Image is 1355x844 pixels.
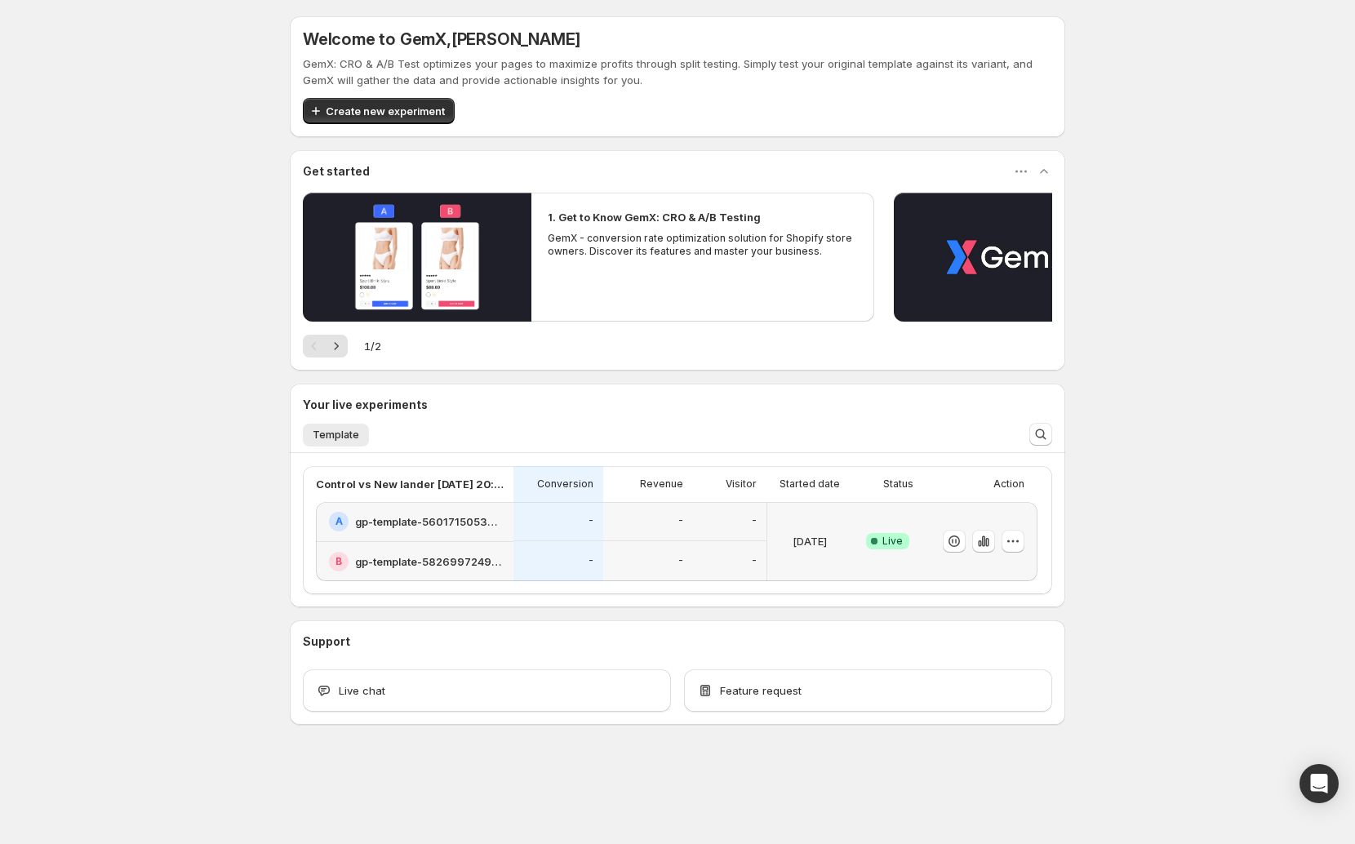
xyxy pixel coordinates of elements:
[1299,764,1339,803] div: Open Intercom Messenger
[326,103,445,119] span: Create new experiment
[364,338,381,354] span: 1 / 2
[335,555,342,568] h2: B
[303,98,455,124] button: Create new experiment
[325,335,348,358] button: Next
[446,29,580,49] span: , [PERSON_NAME]
[303,397,428,413] h3: Your live experiments
[894,193,1122,322] button: Play video
[780,478,840,491] p: Started date
[548,209,761,225] h2: 1. Get to Know GemX: CRO & A/B Testing
[355,553,504,570] h2: gp-template-582699724960695128
[303,633,350,650] h3: Support
[678,554,683,567] p: -
[303,193,531,322] button: Play video
[678,514,683,527] p: -
[303,335,348,358] nav: Pagination
[793,533,827,549] p: [DATE]
[339,682,385,699] span: Live chat
[589,554,593,567] p: -
[589,514,593,527] p: -
[883,478,913,491] p: Status
[548,232,858,258] p: GemX - conversion rate optimization solution for Shopify store owners. Discover its features and ...
[303,56,1052,88] p: GemX: CRO & A/B Test optimizes your pages to maximize profits through split testing. Simply test ...
[993,478,1024,491] p: Action
[726,478,757,491] p: Visitor
[316,476,504,492] p: Control vs New lander [DATE] 20:40
[303,29,580,49] h5: Welcome to GemX
[640,478,683,491] p: Revenue
[355,513,504,530] h2: gp-template-560171505388881124
[752,554,757,567] p: -
[537,478,593,491] p: Conversion
[303,163,370,180] h3: Get started
[313,429,359,442] span: Template
[335,515,343,528] h2: A
[752,514,757,527] p: -
[720,682,802,699] span: Feature request
[882,535,903,548] span: Live
[1029,423,1052,446] button: Search and filter results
